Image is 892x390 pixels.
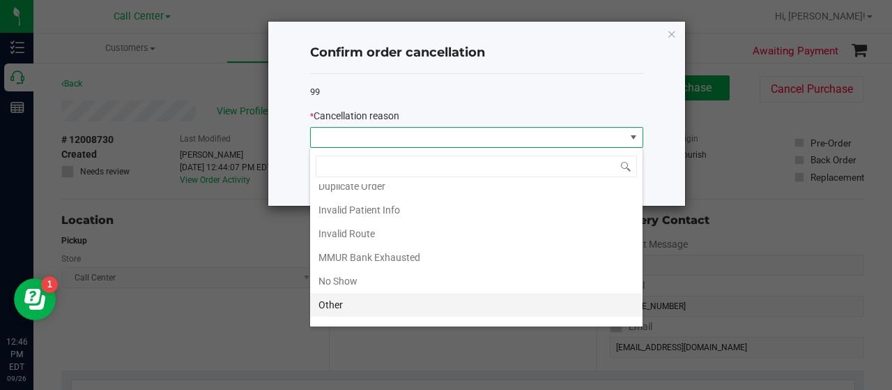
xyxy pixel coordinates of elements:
[310,222,643,246] li: Invalid Route
[310,174,643,198] li: Duplicate Order
[310,198,643,222] li: Invalid Patient Info
[314,110,399,121] span: Cancellation reason
[310,246,643,269] li: MMUR Bank Exhausted
[310,87,320,97] span: 99
[310,44,643,62] h4: Confirm order cancellation
[310,269,643,293] li: No Show
[310,293,643,317] li: Other
[14,278,56,320] iframe: Resource center
[667,25,677,42] button: Close
[310,317,643,340] li: Patient ID Expired
[41,276,58,293] iframe: Resource center unread badge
